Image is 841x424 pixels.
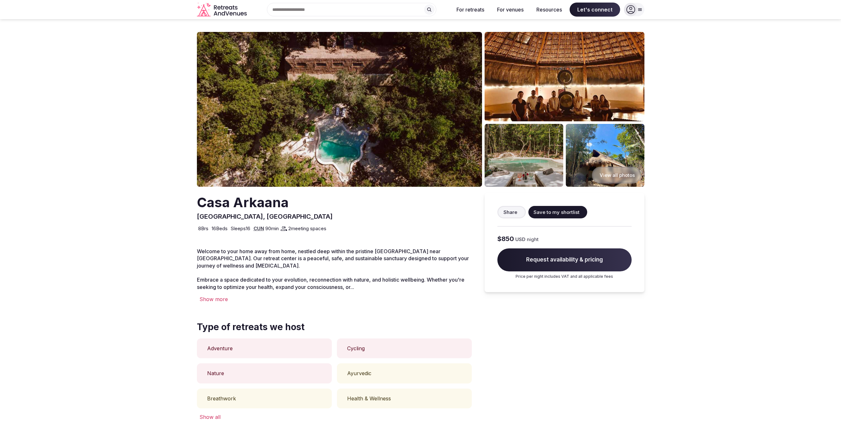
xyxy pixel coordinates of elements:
[253,225,264,231] a: CUN
[592,167,641,184] button: View all photos
[531,3,567,17] button: Resources
[497,234,514,243] span: $850
[527,236,539,243] span: night
[288,225,326,232] span: 2 meeting spaces
[497,206,526,218] button: Share
[231,225,250,232] span: Sleeps 16
[492,3,529,17] button: For venues
[197,296,472,303] div: Show more
[197,321,472,333] span: Type of retreats we host
[197,3,248,17] svg: Retreats and Venues company logo
[198,225,208,232] span: 8 Brs
[528,206,587,218] button: Save to my shortlist
[485,32,644,121] img: Venue gallery photo
[197,276,464,290] span: Embrace a space dedicated to your evolution, reconnection with nature, and holistic wellbeing. Wh...
[212,225,228,232] span: 16 Beds
[515,236,526,243] span: USD
[197,3,248,17] a: Visit the homepage
[566,124,644,187] img: Venue gallery photo
[265,225,279,232] span: 90 min
[485,124,563,187] img: Venue gallery photo
[533,209,580,216] span: Save to my shortlist
[197,248,469,269] span: Welcome to your home away from home, nestled deep within the pristine [GEOGRAPHIC_DATA] near [GEO...
[451,3,489,17] button: For retreats
[497,274,632,279] p: Price per night includes VAT and all applicable fees
[197,413,472,420] div: Show all
[197,193,289,212] h2: Casa Arkaana
[197,213,333,220] span: [GEOGRAPHIC_DATA], [GEOGRAPHIC_DATA]
[497,248,632,271] span: Request availability & pricing
[197,32,482,187] img: Venue cover photo
[503,209,517,216] span: Share
[570,3,620,17] span: Let's connect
